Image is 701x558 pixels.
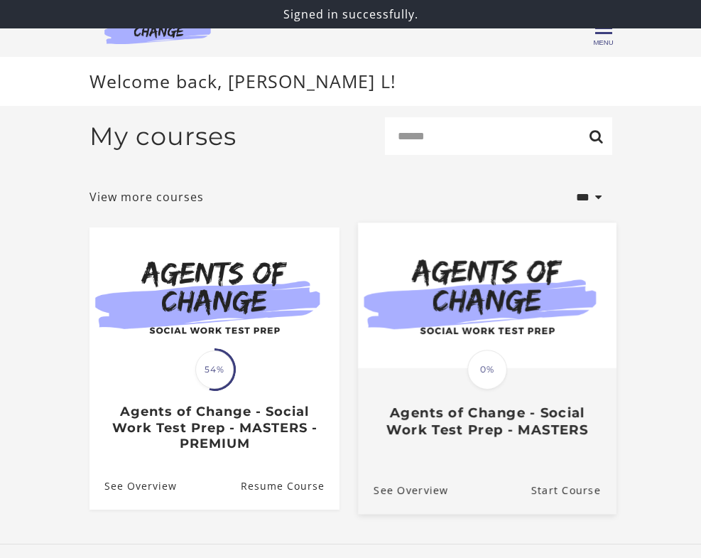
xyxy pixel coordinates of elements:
span: 54% [195,350,234,389]
a: Agents of Change - Social Work Test Prep - MASTERS: Resume Course [531,466,616,514]
span: Menu [593,38,613,46]
a: Agents of Change - Social Work Test Prep - MASTERS - PREMIUM: See Overview [89,463,177,509]
h3: Agents of Change - Social Work Test Prep - MASTERS - PREMIUM [104,404,324,452]
h2: My courses [89,122,237,151]
a: Agents of Change - Social Work Test Prep - MASTERS - PREMIUM: Resume Course [240,463,339,509]
p: Welcome back, [PERSON_NAME] L! [89,68,612,95]
a: View more courses [89,188,204,205]
h3: Agents of Change - Social Work Test Prep - MASTERS [374,405,601,438]
p: Signed in successfully. [6,6,695,23]
a: Agents of Change - Social Work Test Prep - MASTERS: See Overview [358,466,448,514]
span: 0% [467,350,507,390]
